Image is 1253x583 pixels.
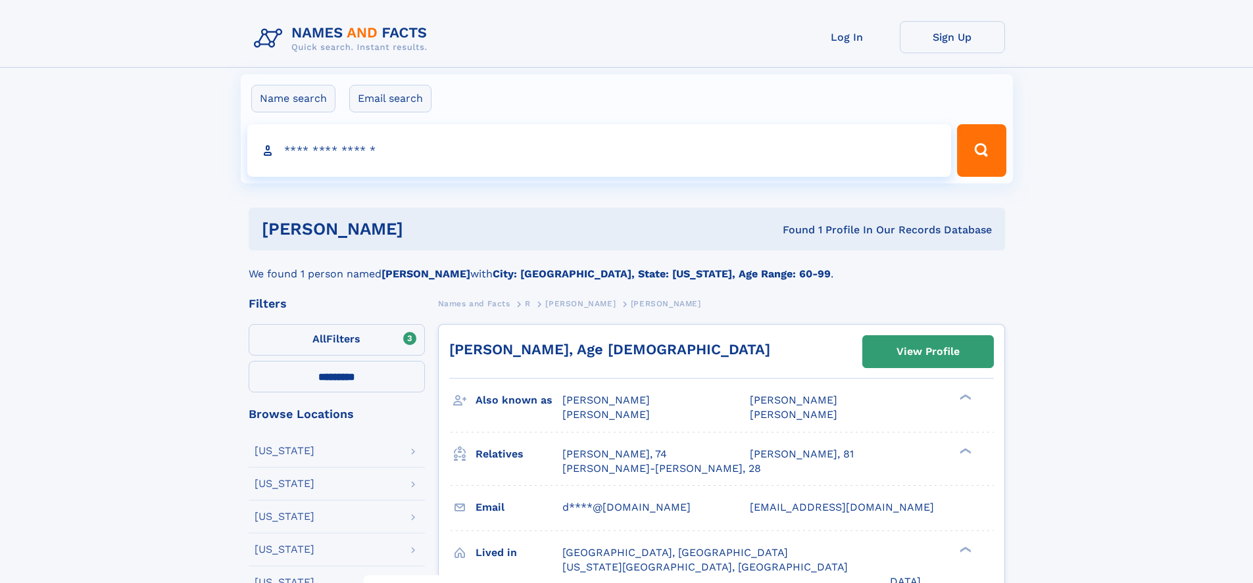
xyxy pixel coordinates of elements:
h3: Relatives [476,443,562,465]
a: R [525,295,531,312]
div: ❯ [956,446,972,455]
div: Found 1 Profile In Our Records Database [593,223,992,237]
label: Email search [349,85,431,112]
input: search input [247,124,952,177]
a: Log In [795,21,900,53]
div: View Profile [897,337,960,367]
a: [PERSON_NAME], 81 [750,447,854,461]
img: Logo Names and Facts [249,21,438,57]
a: [PERSON_NAME] [545,295,616,312]
span: All [312,333,326,345]
div: [US_STATE] [255,544,314,555]
a: [PERSON_NAME], Age [DEMOGRAPHIC_DATA] [449,341,770,358]
a: [PERSON_NAME], 74 [562,447,667,461]
a: [PERSON_NAME]-[PERSON_NAME], 28 [562,461,761,476]
span: [PERSON_NAME] [631,299,701,308]
span: R [525,299,531,308]
h1: [PERSON_NAME] [262,221,593,237]
label: Filters [249,324,425,356]
span: [PERSON_NAME] [545,299,616,308]
span: [PERSON_NAME] [750,408,837,421]
h3: Also known as [476,389,562,411]
div: [US_STATE] [255,478,314,489]
div: Filters [249,298,425,310]
h3: Lived in [476,542,562,564]
span: [GEOGRAPHIC_DATA], [GEOGRAPHIC_DATA] [562,546,788,559]
span: [PERSON_NAME] [750,394,837,406]
b: [PERSON_NAME] [381,268,470,280]
div: We found 1 person named with . [249,250,1005,282]
span: [PERSON_NAME] [562,394,650,406]
label: Name search [251,85,335,112]
h3: Email [476,496,562,519]
span: [EMAIL_ADDRESS][DOMAIN_NAME] [750,501,934,513]
span: [US_STATE][GEOGRAPHIC_DATA], [GEOGRAPHIC_DATA] [562,561,848,573]
a: Sign Up [900,21,1005,53]
b: City: [GEOGRAPHIC_DATA], State: [US_STATE], Age Range: 60-99 [493,268,831,280]
div: ❯ [956,393,972,402]
button: Search Button [957,124,1006,177]
a: Names and Facts [438,295,510,312]
a: View Profile [863,336,993,367]
span: [PERSON_NAME] [562,408,650,421]
div: [US_STATE] [255,511,314,522]
div: Browse Locations [249,408,425,420]
div: [US_STATE] [255,446,314,456]
div: ❯ [956,545,972,553]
